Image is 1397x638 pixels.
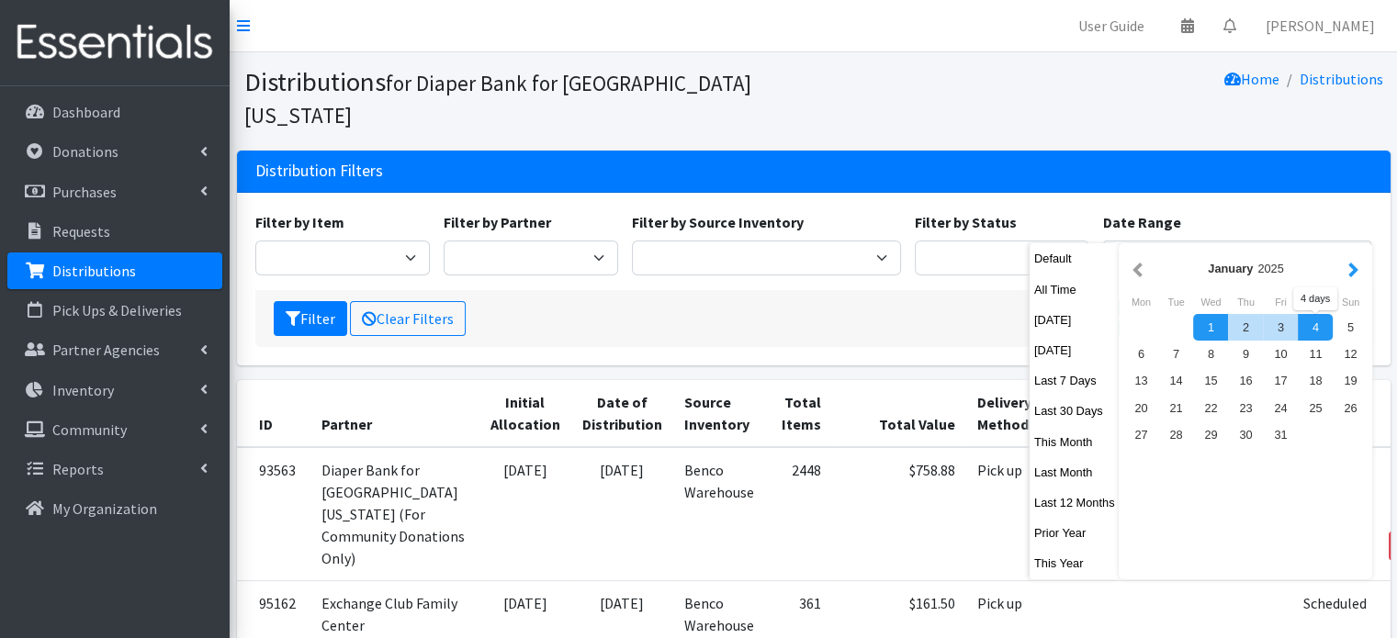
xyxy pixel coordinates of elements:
[7,372,222,409] a: Inventory
[1263,421,1298,448] div: 31
[1208,262,1253,275] strong: January
[1030,367,1120,394] button: Last 7 Days
[1103,241,1372,275] input: January 1, 2011 - December 31, 2011
[832,380,966,447] th: Total Value
[1251,7,1390,44] a: [PERSON_NAME]
[1263,395,1298,421] div: 24
[1030,307,1120,333] button: [DATE]
[7,490,222,527] a: My Organization
[1228,367,1263,394] div: 16
[1030,520,1120,546] button: Prior Year
[1030,459,1120,486] button: Last Month
[1193,314,1228,341] div: 1
[1193,421,1228,448] div: 29
[1263,341,1298,367] div: 10
[1263,314,1298,341] div: 3
[1193,395,1228,421] div: 22
[255,162,383,181] h3: Distribution Filters
[7,12,222,73] img: HumanEssentials
[52,262,136,280] p: Distributions
[1300,70,1383,88] a: Distributions
[632,211,804,233] label: Filter by Source Inventory
[1333,314,1368,341] div: 5
[7,411,222,448] a: Community
[571,447,673,581] td: [DATE]
[52,381,114,399] p: Inventory
[1123,290,1158,314] div: Monday
[1030,245,1120,272] button: Default
[52,142,118,161] p: Donations
[1224,70,1279,88] a: Home
[7,252,222,289] a: Distributions
[1123,367,1158,394] div: 13
[765,380,832,447] th: Total Items
[1123,341,1158,367] div: 6
[479,380,571,447] th: Initial Allocation
[966,447,1042,581] td: Pick up
[7,451,222,487] a: Reports
[1158,421,1193,448] div: 28
[1228,421,1263,448] div: 30
[915,211,1017,233] label: Filter by Status
[350,301,466,336] a: Clear Filters
[1228,314,1263,341] div: 2
[1193,341,1228,367] div: 8
[7,331,222,368] a: Partner Agencies
[1228,341,1263,367] div: 9
[1123,421,1158,448] div: 27
[1030,489,1120,516] button: Last 12 Months
[673,447,765,581] td: Benco Warehouse
[1030,337,1120,364] button: [DATE]
[1333,341,1368,367] div: 12
[571,380,673,447] th: Date of Distribution
[1263,367,1298,394] div: 17
[52,341,160,359] p: Partner Agencies
[444,211,551,233] label: Filter by Partner
[1123,395,1158,421] div: 20
[237,447,310,581] td: 93563
[479,447,571,581] td: [DATE]
[1333,395,1368,421] div: 26
[1158,290,1193,314] div: Tuesday
[1158,341,1193,367] div: 7
[966,380,1042,447] th: Delivery Method
[1298,290,1333,314] div: Saturday
[673,380,765,447] th: Source Inventory
[1030,397,1120,424] button: Last 30 Days
[52,183,117,201] p: Purchases
[1064,7,1159,44] a: User Guide
[1030,550,1120,576] button: This Year
[7,133,222,170] a: Donations
[52,460,104,478] p: Reports
[1030,429,1120,455] button: This Month
[1257,262,1283,275] span: 2025
[7,173,222,210] a: Purchases
[1030,276,1120,303] button: All Time
[1263,290,1298,314] div: Friday
[244,66,807,129] h1: Distributions
[274,301,347,336] button: Filter
[255,211,344,233] label: Filter by Item
[1228,290,1263,314] div: Thursday
[52,301,182,319] p: Pick Ups & Deliveries
[1298,341,1333,367] div: 11
[7,213,222,250] a: Requests
[237,380,310,447] th: ID
[1158,367,1193,394] div: 14
[765,447,832,581] td: 2448
[310,380,479,447] th: Partner
[1193,290,1228,314] div: Wednesday
[52,222,110,241] p: Requests
[1298,395,1333,421] div: 25
[1193,367,1228,394] div: 15
[244,70,751,129] small: for Diaper Bank for [GEOGRAPHIC_DATA][US_STATE]
[7,292,222,329] a: Pick Ups & Deliveries
[1298,314,1333,341] div: 4
[1298,367,1333,394] div: 18
[52,499,157,518] p: My Organization
[1333,367,1368,394] div: 19
[1158,395,1193,421] div: 21
[1103,211,1181,233] label: Date Range
[52,103,120,121] p: Dashboard
[7,94,222,130] a: Dashboard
